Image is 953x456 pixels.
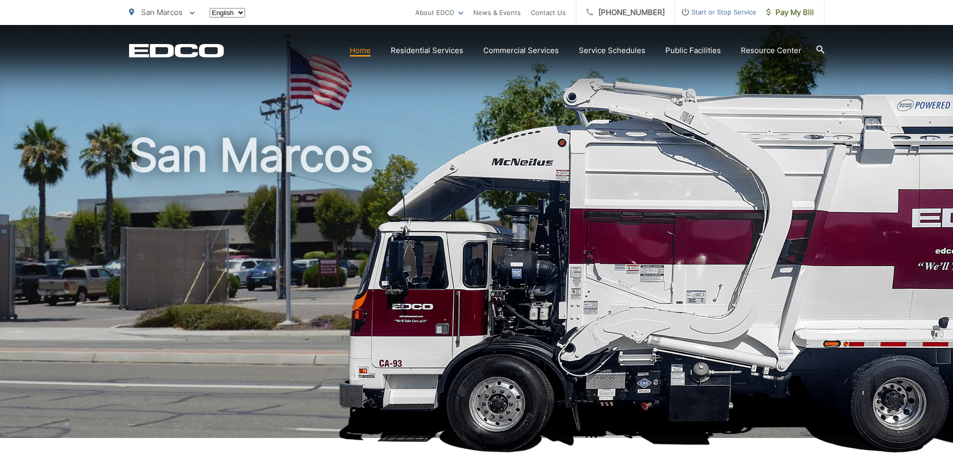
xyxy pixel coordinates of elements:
a: Public Facilities [665,45,721,57]
a: Service Schedules [579,45,645,57]
a: News & Events [473,7,521,19]
a: Resource Center [741,45,801,57]
span: Pay My Bill [766,7,814,19]
span: San Marcos [141,8,183,17]
a: About EDCO [415,7,463,19]
a: EDCD logo. Return to the homepage. [129,44,224,58]
select: Select a language [210,8,245,18]
a: Home [350,45,371,57]
a: Residential Services [391,45,463,57]
h1: San Marcos [129,130,824,447]
a: Contact Us [531,7,566,19]
a: Commercial Services [483,45,559,57]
